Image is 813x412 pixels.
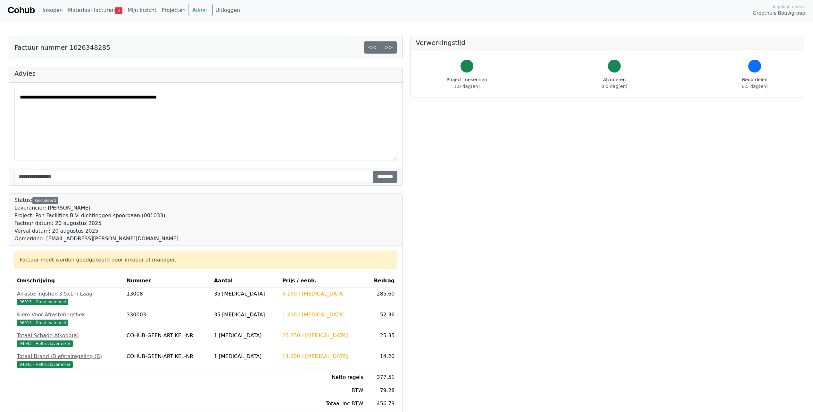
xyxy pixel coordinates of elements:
div: 25.350 / [MEDICAL_DATA] [282,332,363,339]
div: Beoordelen [742,76,768,90]
div: 1 [MEDICAL_DATA] [214,353,277,360]
div: 14.200 / [MEDICAL_DATA] [282,353,363,360]
td: 330003 [124,308,212,329]
div: Totaal Schade Afkoop(a) [17,332,121,339]
div: 35 [MEDICAL_DATA] [214,311,277,319]
span: 94043 - Heftruck/verreiker [17,361,73,368]
div: Opmerking: [EMAIL_ADDRESS][PERSON_NAME][DOMAIN_NAME] [14,235,178,243]
a: Totaal Brand /Diefstalregeling (B)94043 - Heftruck/verreiker [17,353,121,368]
span: 94043 - Heftruck/verreiker [17,340,73,347]
th: Nummer [124,274,212,288]
div: Leverancier: [PERSON_NAME] [14,204,178,212]
div: Verval datum: 20 augustus 2025 [14,227,178,235]
div: Factuur datum: 20 augustus 2025 [14,219,178,227]
td: 285.60 [366,288,397,308]
td: 14.20 [366,350,397,371]
div: Status: [14,196,178,243]
a: Materiaal facturen3 [65,4,125,17]
td: COHUB-GEEN-ARTIKEL-NR [124,350,212,371]
span: 6.5 dag(en) [742,84,768,89]
h5: Verwerkingstijd [416,39,799,47]
a: Projecten [159,4,188,17]
div: 1 [MEDICAL_DATA] [214,332,277,339]
td: 13008 [124,288,212,308]
a: Inkopen [40,4,65,17]
td: BTW [280,384,366,397]
h5: Advies [14,70,397,77]
th: Bedrag [366,274,397,288]
td: Netto regels [280,371,366,384]
a: Cohub [8,3,35,18]
a: Admin [188,4,213,16]
td: COHUB-GEEN-ARTIKEL-NR [124,329,212,350]
a: Klem Voor Afrasteringshek96013 - Groot materieel [17,311,121,326]
span: Ingelogd onder: [773,4,805,10]
td: Totaal inc BTW [280,397,366,410]
a: << [364,41,381,54]
span: 0.0 dag(en) [601,84,627,89]
td: 52.36 [366,308,397,329]
span: 96013 - Groot materieel [17,320,68,326]
a: Mijn inzicht [125,4,159,17]
div: Factuur moet worden goedgekeurd door inkoper of manager. [20,256,392,264]
div: Klem Voor Afrasteringshek [17,311,121,319]
th: Prijs / eenh. [280,274,366,288]
h5: Factuur nummer 1026348285 [14,44,110,51]
div: 1.496 / [MEDICAL_DATA] [282,311,363,319]
a: Totaal Schade Afkoop(a)94043 - Heftruck/verreiker [17,332,121,347]
td: 377.51 [366,371,397,384]
a: Uitloggen [213,4,243,17]
div: Totaal Brand /Diefstalregeling (B) [17,353,121,360]
span: 3 [115,7,122,14]
span: 1.8 dag(en) [454,84,480,89]
td: 456.79 [366,397,397,410]
div: 35 [MEDICAL_DATA] [214,290,277,298]
div: Gecodeerd [32,197,58,204]
td: 79.28 [366,384,397,397]
div: Project: Pon Facilities B.V. dichtleggen spoorbaan (001033) [14,212,178,219]
th: Aantal [212,274,280,288]
a: Afrasteringshek 3,5x1m Laag96013 - Groot materieel [17,290,121,305]
a: >> [380,41,397,54]
div: 8.160 / [MEDICAL_DATA] [282,290,363,298]
div: Project toekennen [447,76,487,90]
div: Afcoderen [601,76,627,90]
th: Omschrijving [14,274,124,288]
span: 96013 - Groot materieel [17,299,68,305]
td: 25.35 [366,329,397,350]
div: Afrasteringshek 3,5x1m Laag [17,290,121,298]
span: Groothuis Bouwgroep [753,10,805,17]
